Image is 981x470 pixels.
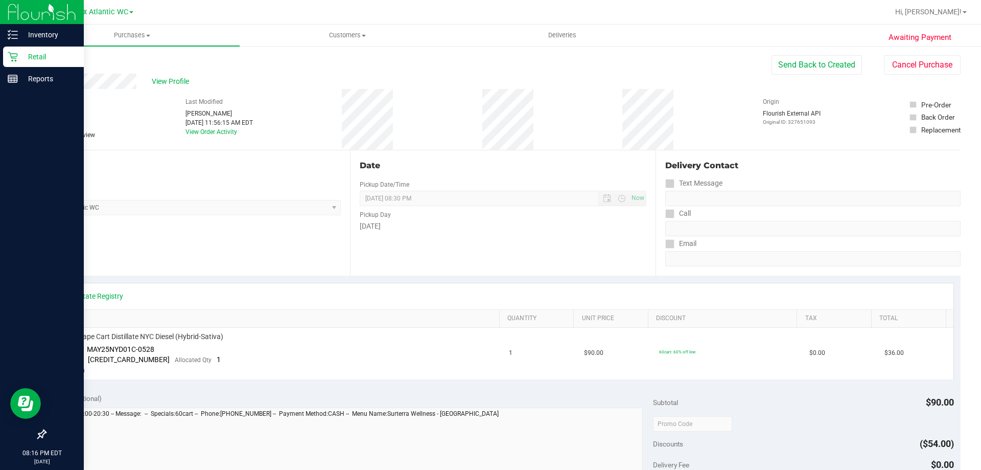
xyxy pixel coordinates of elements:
[582,315,644,323] a: Unit Price
[665,160,961,172] div: Delivery Contact
[185,128,237,136] a: View Order Activity
[507,315,570,323] a: Quantity
[665,221,961,236] input: Format: (999) 999-9999
[18,51,79,63] p: Retail
[185,118,253,127] div: [DATE] 11:56:15 AM EDT
[584,348,603,358] span: $90.00
[665,236,696,251] label: Email
[240,31,454,40] span: Customers
[360,160,646,172] div: Date
[926,397,954,408] span: $90.00
[25,25,240,46] a: Purchases
[921,100,951,110] div: Pre-Order
[360,210,391,219] label: Pickup Day
[659,349,695,354] span: 60cart: 60% off line
[75,8,128,16] span: Jax Atlantic WC
[8,74,18,84] inline-svg: Reports
[60,315,495,323] a: SKU
[10,388,41,419] iframe: Resource center
[889,32,951,43] span: Awaiting Payment
[921,125,961,135] div: Replacement
[5,449,79,458] p: 08:16 PM EDT
[653,461,689,469] span: Delivery Fee
[175,356,212,364] span: Allocated Qty
[665,176,722,191] label: Text Message
[360,221,646,232] div: [DATE]
[152,76,193,87] span: View Profile
[665,206,691,221] label: Call
[8,30,18,40] inline-svg: Inventory
[884,348,904,358] span: $36.00
[360,180,409,189] label: Pickup Date/Time
[59,332,223,342] span: FT 1g Vape Cart Distillate NYC Diesel (Hybrid-Sativa)
[805,315,868,323] a: Tax
[534,31,590,40] span: Deliveries
[665,191,961,206] input: Format: (999) 999-9999
[18,29,79,41] p: Inventory
[879,315,942,323] a: Total
[62,291,123,301] a: View State Registry
[931,459,954,470] span: $0.00
[45,160,341,172] div: Location
[763,118,821,126] p: Original ID: 327651093
[921,112,955,122] div: Back Order
[653,416,732,432] input: Promo Code
[18,73,79,85] p: Reports
[884,55,961,75] button: Cancel Purchase
[653,398,678,407] span: Subtotal
[763,97,779,106] label: Origin
[455,25,670,46] a: Deliveries
[185,109,253,118] div: [PERSON_NAME]
[25,31,240,40] span: Purchases
[809,348,825,358] span: $0.00
[240,25,455,46] a: Customers
[509,348,512,358] span: 1
[217,355,221,364] span: 1
[88,355,170,364] span: [CREDIT_CARD_NUMBER]
[920,438,954,449] span: ($54.00)
[772,55,862,75] button: Send Back to Created
[87,345,154,353] span: MAY25NYD01C-0528
[763,109,821,126] div: Flourish External API
[656,315,793,323] a: Discount
[895,8,962,16] span: Hi, [PERSON_NAME]!
[5,458,79,465] p: [DATE]
[653,435,683,453] span: Discounts
[185,97,223,106] label: Last Modified
[8,52,18,62] inline-svg: Retail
